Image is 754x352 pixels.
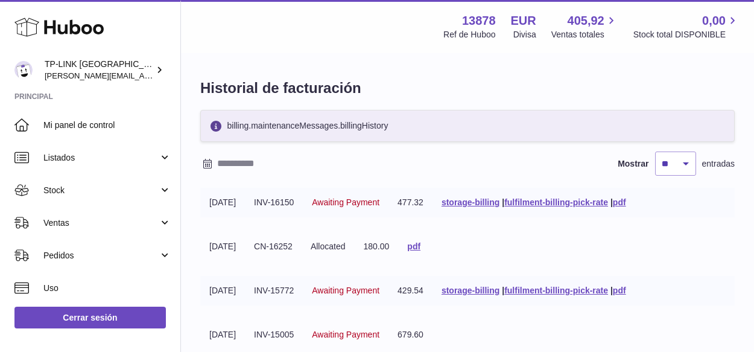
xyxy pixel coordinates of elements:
div: TP-LINK [GEOGRAPHIC_DATA], SOCIEDAD LIMITADA [45,59,153,82]
span: Stock total DISPONIBLE [633,29,740,40]
td: 477.32 [388,188,432,217]
span: [PERSON_NAME][EMAIL_ADDRESS][DOMAIN_NAME] [45,71,242,80]
span: Awaiting Payment [312,197,379,207]
span: Pedidos [43,250,159,261]
td: 679.60 [388,320,432,350]
span: entradas [702,158,735,170]
a: 405,92 Ventas totales [551,13,618,40]
strong: 13878 [462,13,496,29]
a: storage-billing [442,197,499,207]
span: Uso [43,283,171,294]
span: | [610,197,613,207]
td: [DATE] [200,320,245,350]
a: pdf [613,197,626,207]
td: CN-16252 [245,232,302,261]
label: Mostrar [618,158,648,170]
a: fulfilment-billing-pick-rate [504,286,608,295]
span: Awaiting Payment [312,330,379,339]
span: Allocated [311,242,346,251]
span: | [610,286,613,295]
strong: EUR [511,13,536,29]
a: pdf [613,286,626,295]
span: | [502,286,504,295]
td: [DATE] [200,188,245,217]
h1: Historial de facturación [200,78,735,98]
div: Ref de Huboo [443,29,495,40]
span: Awaiting Payment [312,286,379,295]
span: Listados [43,152,159,164]
td: [DATE] [200,232,245,261]
span: Ventas totales [551,29,618,40]
a: fulfilment-billing-pick-rate [504,197,608,207]
td: INV-15005 [245,320,303,350]
span: Ventas [43,217,159,229]
span: | [502,197,504,207]
a: 0,00 Stock total DISPONIBLE [633,13,740,40]
span: Mi panel de control [43,120,171,131]
div: billing.maintenanceMessages.billingHistory [200,110,735,142]
span: Stock [43,185,159,196]
td: INV-15772 [245,276,303,306]
td: INV-16150 [245,188,303,217]
td: [DATE] [200,276,245,306]
img: celia.yan@tp-link.com [14,61,33,79]
div: Divisa [513,29,536,40]
td: 429.54 [388,276,432,306]
td: 180.00 [355,232,399,261]
a: storage-billing [442,286,499,295]
a: pdf [407,242,420,251]
span: 405,92 [568,13,604,29]
span: 0,00 [702,13,726,29]
a: Cerrar sesión [14,307,166,328]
